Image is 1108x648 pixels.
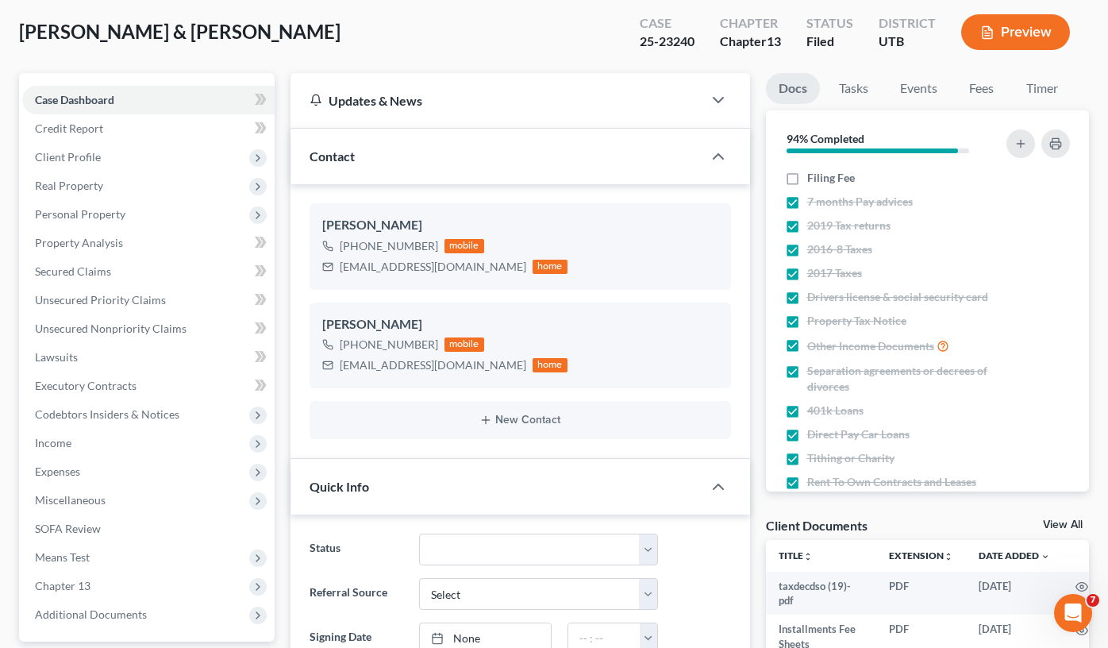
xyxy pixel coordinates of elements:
span: [PERSON_NAME] & [PERSON_NAME] [19,20,340,43]
span: Unsecured Nonpriority Claims [35,322,187,335]
div: home [533,358,567,372]
span: Miscellaneous [35,493,106,507]
span: [PHONE_NUMBER] [340,239,438,253]
div: [PERSON_NAME] [322,216,718,235]
div: home [533,260,567,274]
div: Updates & News [310,92,683,109]
span: Separation agreements or decrees of divorces [807,363,995,395]
td: taxdecdso (19)-pdf [766,572,876,615]
div: [EMAIL_ADDRESS][DOMAIN_NAME] [340,259,526,275]
span: Unsecured Priority Claims [35,293,166,307]
div: UTB [879,33,936,51]
span: Other Income Documents [807,338,934,354]
div: Filed [806,33,853,51]
span: 2019 Tax returns [807,218,891,233]
a: Lawsuits [22,343,275,372]
a: Executory Contracts [22,372,275,400]
td: PDF [876,572,966,615]
span: Real Property [35,179,103,192]
i: unfold_more [944,552,953,561]
span: Property Tax Notice [807,313,906,329]
button: New Contact [322,414,718,426]
span: Secured Claims [35,264,111,278]
strong: 94% Completed [787,132,864,145]
span: Executory Contracts [35,379,137,392]
div: 25-23240 [640,33,694,51]
span: SOFA Review [35,522,101,535]
i: expand_more [1041,552,1050,561]
td: [DATE] [966,572,1063,615]
span: 401k Loans [807,403,864,418]
a: Case Dashboard [22,86,275,114]
div: District [879,14,936,33]
div: Chapter [720,14,781,33]
label: Referral Source [302,578,411,610]
span: Chapter 13 [35,579,90,592]
a: Unsecured Nonpriority Claims [22,314,275,343]
a: Secured Claims [22,257,275,286]
span: Case Dashboard [35,93,114,106]
a: Fees [956,73,1007,104]
div: [PERSON_NAME] [322,315,718,334]
label: Status [302,534,411,565]
a: Date Added expand_more [979,550,1050,561]
span: Client Profile [35,150,101,164]
span: [PHONE_NUMBER] [340,337,438,351]
iframe: Intercom live chat [1054,594,1092,632]
a: Timer [1014,73,1071,104]
span: Additional Documents [35,607,147,621]
a: SOFA Review [22,515,275,543]
span: Tithing or Charity [807,450,894,466]
button: Preview [961,14,1070,50]
a: Tasks [826,73,881,104]
span: Property Analysis [35,236,123,249]
div: mobile [444,337,484,352]
a: Titleunfold_more [779,550,813,561]
a: Events [887,73,950,104]
span: Personal Property [35,207,125,221]
span: 2017 Taxes [807,265,862,281]
div: Client Documents [766,517,868,534]
div: Status [806,14,853,33]
span: Codebtors Insiders & Notices [35,407,179,421]
span: Income [35,436,71,449]
div: mobile [444,239,484,253]
span: Contact [310,148,355,164]
span: Filing Fee [807,170,855,186]
a: Credit Report [22,114,275,143]
a: Unsecured Priority Claims [22,286,275,314]
span: Credit Report [35,121,103,135]
a: Extensionunfold_more [889,550,953,561]
span: 13 [767,33,781,48]
span: Lawsuits [35,350,78,364]
span: Drivers license & social security card [807,289,988,305]
span: Rent To Own Contracts and Leases [807,474,976,490]
span: 2016-8 Taxes [807,241,872,257]
a: Property Analysis [22,229,275,257]
span: 7 months Pay advices [807,194,913,210]
a: View All [1043,519,1083,530]
div: [EMAIL_ADDRESS][DOMAIN_NAME] [340,357,526,373]
a: Docs [766,73,820,104]
span: Expenses [35,465,80,478]
span: Direct Pay Car Loans [807,426,910,442]
span: Quick Info [310,479,369,494]
span: Means Test [35,550,90,564]
div: Case [640,14,694,33]
i: unfold_more [803,552,813,561]
div: Chapter [720,33,781,51]
span: 7 [1087,594,1099,607]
